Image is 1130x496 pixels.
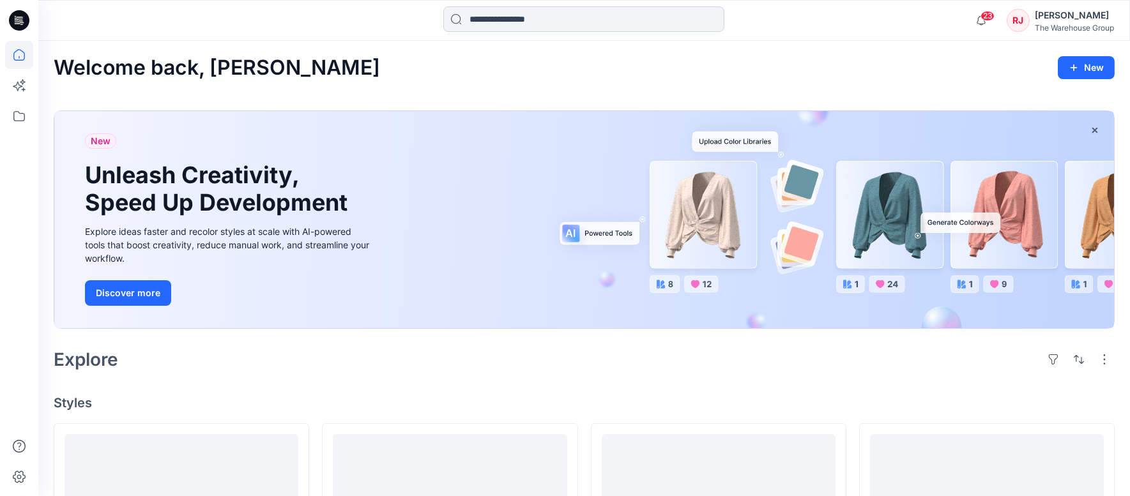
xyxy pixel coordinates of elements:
div: RJ [1007,9,1030,32]
a: Discover more [85,280,372,306]
h4: Styles [54,395,1115,410]
button: New [1058,56,1115,79]
div: Explore ideas faster and recolor styles at scale with AI-powered tools that boost creativity, red... [85,225,372,265]
h2: Explore [54,349,118,370]
div: The Warehouse Group [1035,23,1114,33]
span: New [91,133,111,149]
h2: Welcome back, [PERSON_NAME] [54,56,380,80]
span: 23 [981,11,995,21]
button: Discover more [85,280,171,306]
h1: Unleash Creativity, Speed Up Development [85,162,353,216]
div: [PERSON_NAME] [1035,8,1114,23]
